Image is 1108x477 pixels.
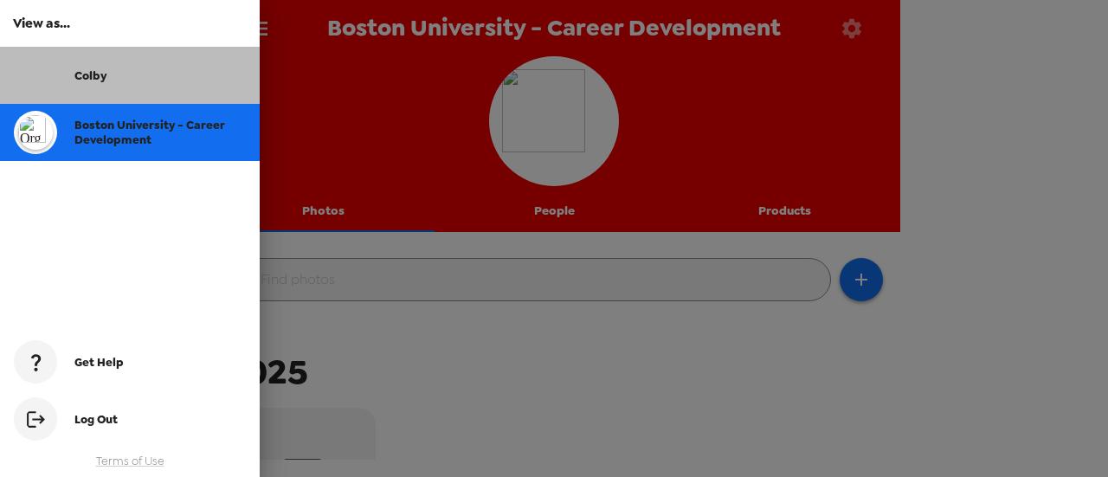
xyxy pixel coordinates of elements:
img: userImage [14,54,57,97]
span: Boston University - Career Development [74,118,225,147]
span: Get Help [74,355,124,370]
img: org logo [18,115,53,150]
a: Terms of Use [96,454,164,468]
h6: View as... [13,13,247,34]
span: Log Out [74,412,118,427]
span: Colby [74,68,106,83]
